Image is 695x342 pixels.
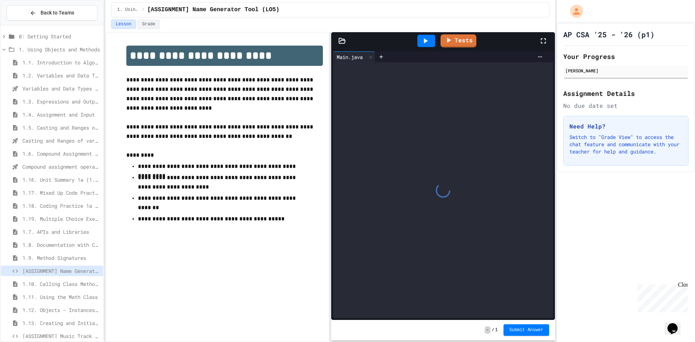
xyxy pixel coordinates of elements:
[22,254,100,262] span: 1.9. Method Signatures
[7,5,97,21] button: Back to Teams
[563,101,688,110] div: No due date set
[495,327,498,333] span: 1
[635,282,688,312] iframe: chat widget
[19,46,100,53] span: 1. Using Objects and Methods
[138,20,160,29] button: Grade
[22,189,100,197] span: 1.17. Mixed Up Code Practice 1.1-1.6
[504,324,549,336] button: Submit Answer
[563,51,688,62] h2: Your Progress
[22,124,100,131] span: 1.5. Casting and Ranges of Values
[22,72,100,79] span: 1.2. Variables and Data Types
[22,59,100,66] span: 1.1. Introduction to Algorithms, Programming, and Compilers
[563,3,585,20] div: My Account
[22,85,100,92] span: Variables and Data Types - Quiz
[665,313,688,335] iframe: chat widget
[22,241,100,249] span: 1.8. Documentation with Comments and Preconditions
[22,306,100,314] span: 1.12. Objects - Instances of Classes
[492,327,494,333] span: /
[22,202,100,210] span: 1.18. Coding Practice 1a (1.1-1.6)
[22,267,100,275] span: [ASSIGNMENT] Name Generator Tool (LO5)
[22,319,100,327] span: 1.13. Creating and Initializing Objects: Constructors
[569,122,682,131] h3: Need Help?
[333,53,366,61] div: Main.java
[22,293,100,301] span: 1.11. Using the Math Class
[485,326,490,334] span: -
[22,150,100,157] span: 1.6. Compound Assignment Operators
[563,88,688,98] h2: Assignment Details
[41,9,74,17] span: Back to Teams
[3,3,50,46] div: Chat with us now!Close
[22,228,100,236] span: 1.7. APIs and Libraries
[22,137,100,144] span: Casting and Ranges of variables - Quiz
[19,33,100,40] span: 0: Getting Started
[22,98,100,105] span: 1.3. Expressions and Output [New]
[111,20,136,29] button: Lesson
[22,280,100,288] span: 1.10. Calling Class Methods
[22,163,100,170] span: Compound assignment operators - Quiz
[563,29,654,39] h1: AP CSA '25 - '26 (p1)
[333,51,375,62] div: Main.java
[569,134,682,155] p: Switch to "Grade View" to access the chat feature and communicate with your teacher for help and ...
[117,7,139,13] span: 1. Using Objects and Methods
[22,332,100,340] span: [ASSIGNMENT] Music Track Creator (LO4)
[565,67,686,74] div: [PERSON_NAME]
[22,215,100,223] span: 1.19. Multiple Choice Exercises for Unit 1a (1.1-1.6)
[22,176,100,183] span: 1.16. Unit Summary 1a (1.1-1.6)
[147,5,279,14] span: [ASSIGNMENT] Name Generator Tool (LO5)
[142,7,144,13] span: /
[441,34,476,47] a: Tests
[22,111,100,118] span: 1.4. Assignment and Input
[509,327,543,333] span: Submit Answer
